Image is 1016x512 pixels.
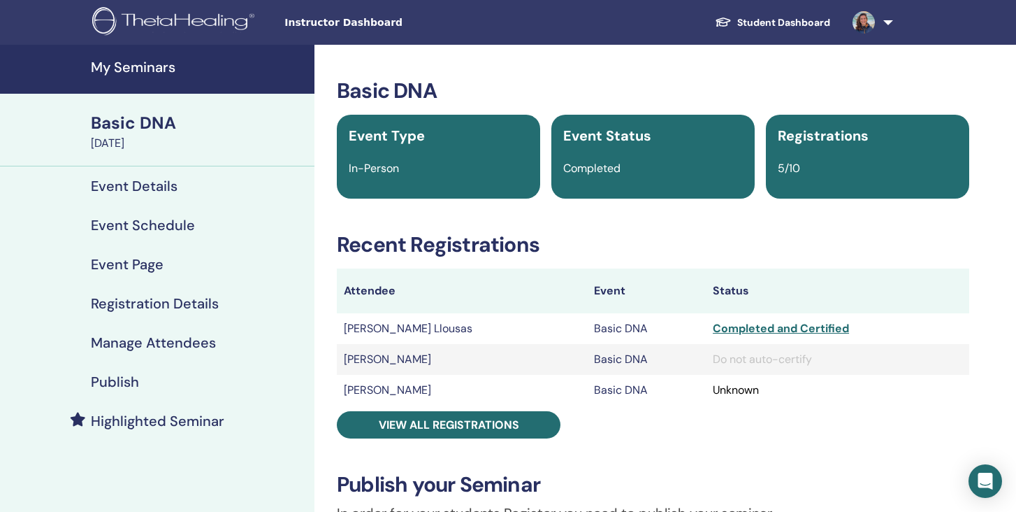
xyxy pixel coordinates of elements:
th: Attendee [337,269,587,313]
img: graduation-cap-white.svg [715,16,732,28]
div: Open Intercom Messenger [968,464,1002,498]
span: Completed [563,161,621,176]
h4: Manage Attendees [91,334,216,351]
h4: Highlighted Seminar [91,413,224,429]
h4: Publish [91,374,139,390]
h4: Event Details [91,178,177,194]
img: default.jpg [852,11,875,34]
a: View all registrations [337,411,560,439]
div: [DATE] [91,135,306,152]
a: Basic DNA[DATE] [82,111,314,152]
h3: Basic DNA [337,78,969,104]
span: Registrations [778,127,869,145]
h4: Registration Details [91,295,219,312]
div: Unknown [713,382,962,399]
span: Instructor Dashboard [284,15,494,30]
td: Basic DNA [587,375,706,406]
span: In-Person [349,161,399,176]
h3: Publish your Seminar [337,472,969,497]
td: Basic DNA [587,313,706,344]
th: Event [587,269,706,313]
span: 5/10 [778,161,800,176]
div: Completed and Certified [713,320,962,337]
img: logo.png [92,7,259,38]
h4: Event Schedule [91,217,195,234]
div: Basic DNA [91,111,306,135]
h3: Recent Registrations [337,232,969,257]
td: Basic DNA [587,344,706,375]
th: Status [706,269,969,313]
span: Event Status [563,127,651,145]
div: Do not auto-certify [713,351,962,368]
td: [PERSON_NAME] [337,375,587,406]
a: Student Dashboard [704,10,841,36]
td: [PERSON_NAME] [337,344,587,375]
h4: My Seminars [91,59,306,76]
span: Event Type [349,127,425,145]
span: View all registrations [379,418,519,432]
h4: Event Page [91,256,164,273]
td: [PERSON_NAME] Llousas [337,313,587,344]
